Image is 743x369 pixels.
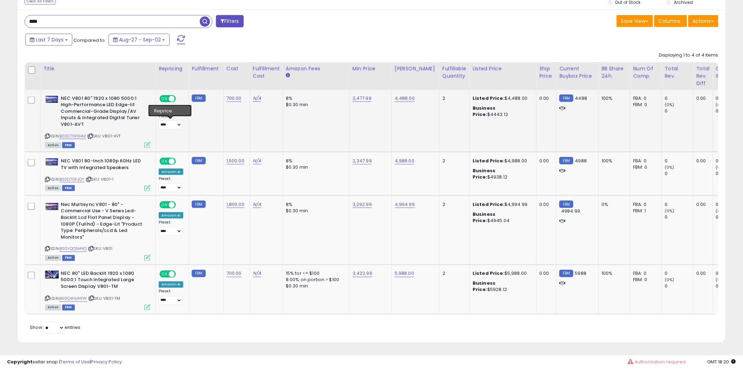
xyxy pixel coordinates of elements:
div: 0 [665,108,693,114]
div: [PERSON_NAME] [395,65,436,72]
span: Aug-27 - Sep-02 [119,36,161,43]
small: FBM [192,157,205,164]
div: 0 [665,201,693,208]
a: B00VQQ5M4Q [59,246,87,252]
a: N/A [253,270,261,277]
a: N/A [253,157,261,164]
small: (0%) [716,277,725,283]
b: NEC 80" LED Backlit 1920 x 1080 5000:1 Touch Integrated Large Screen Display V801-TM [61,271,146,292]
b: NEC V801 80" 1920 x 1080 5000:1 High-Performance LED Edge-lit Commercial-Grade Display/AV Inputs ... [61,95,146,130]
a: 1,800.00 [226,201,244,208]
div: 0 [665,95,693,102]
div: FBM: 0 [633,102,656,108]
div: $0.30 min [286,283,344,290]
span: All listings currently available for purchase on Amazon [45,255,61,261]
a: 3,292.99 [353,201,372,208]
a: 4,488.00 [395,95,415,102]
div: Cost [226,65,247,72]
div: 2 [442,158,464,164]
b: Business Price: [473,105,495,118]
div: 8% [286,95,344,102]
div: $4938.12 [473,168,531,180]
button: Actions [688,15,718,27]
span: ON [160,202,169,208]
a: 5,988.00 [395,270,414,277]
span: | SKU: V801-TM [88,296,120,302]
span: All listings currently available for purchase on Amazon [45,305,61,311]
div: Ship Price [539,65,553,80]
div: 0.00 [696,201,707,208]
span: Columns [659,18,681,25]
span: FBM [62,255,75,261]
div: Amazon AI [159,169,183,175]
div: Fulfillment [192,65,220,72]
div: 0 [665,283,693,290]
div: 0% [601,201,625,208]
span: 4988 [575,157,587,164]
a: Privacy Policy [91,358,122,365]
button: Columns [654,15,687,27]
strong: Copyright [7,358,33,365]
small: FBM [559,201,573,208]
div: Repricing [159,65,186,72]
b: Listed Price: [473,201,505,208]
div: 2 [442,201,464,208]
small: FBM [559,157,573,164]
small: (0%) [665,164,675,170]
div: 8% [286,201,344,208]
div: 0.00 [696,271,707,277]
a: 4,994.99 [395,201,415,208]
a: B00QWXJNFW [59,296,87,302]
div: 0 [665,170,693,177]
div: FBM: 0 [633,277,656,283]
a: 700.00 [226,95,242,102]
div: 2 [442,271,464,277]
span: 5988 [575,270,587,277]
a: 2,347.99 [353,157,372,164]
div: $0.30 min [286,164,344,170]
div: $4,994.99 [473,201,531,208]
div: Ordered Items [716,65,741,80]
span: Last 7 Days [36,36,64,43]
small: (0%) [665,102,675,108]
div: 0 [665,214,693,220]
div: FBM: 1 [633,208,656,214]
span: Show: entries [30,324,80,331]
div: Total Rev. [665,65,690,80]
small: (0%) [716,164,725,170]
div: Total Rev. Diff. [696,65,710,87]
small: (0%) [716,208,725,214]
a: N/A [253,95,261,102]
small: FBM [192,201,205,208]
div: $0.30 min [286,208,344,214]
div: BB Share 24h. [601,65,627,80]
div: Displaying 1 to 4 of 4 items [659,52,718,59]
span: | SKU: V801-1 [86,176,113,182]
b: Business Price: [473,211,495,224]
div: Preset: [159,176,183,192]
div: $0.30 min [286,102,344,108]
small: FBM [559,270,573,277]
div: 0 [665,271,693,277]
button: Save View [617,15,653,27]
div: ASIN: [45,201,150,260]
a: 2,477.99 [353,95,371,102]
span: | SKU: V801-AVT [87,133,121,139]
b: Listed Price: [473,157,505,164]
img: 51ZJRv2JyBL._SL40_.jpg [45,158,59,167]
div: $4,488.00 [473,95,531,102]
a: B00D7GFJQY [59,176,85,182]
div: $4443.12 [473,105,531,118]
span: All listings currently available for purchase on Amazon [45,185,61,191]
div: $5,988.00 [473,271,531,277]
div: Min Price [353,65,389,72]
div: ASIN: [45,158,150,190]
span: OFF [175,202,186,208]
div: $4,988.00 [473,158,531,164]
div: Current Buybox Price [559,65,596,80]
div: FBA: 0 [633,95,656,102]
b: Business Price: [473,167,495,180]
div: Amazon AI [159,212,183,219]
div: seller snap | | [7,359,122,365]
span: All listings currently available for purchase on Amazon [45,142,61,148]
